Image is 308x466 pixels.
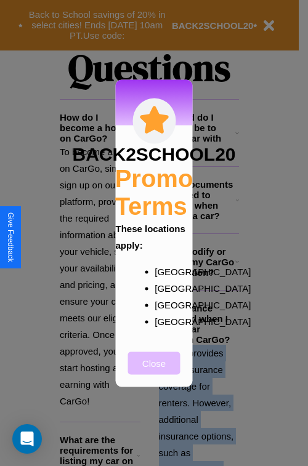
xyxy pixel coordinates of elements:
[6,212,15,262] div: Give Feedback
[72,143,235,164] h3: BACK2SCHOOL20
[128,352,180,374] button: Close
[155,279,178,296] p: [GEOGRAPHIC_DATA]
[155,263,178,279] p: [GEOGRAPHIC_DATA]
[155,313,178,329] p: [GEOGRAPHIC_DATA]
[116,223,185,250] b: These locations apply:
[115,164,193,220] h2: Promo Terms
[12,424,42,454] div: Open Intercom Messenger
[155,296,178,313] p: [GEOGRAPHIC_DATA]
